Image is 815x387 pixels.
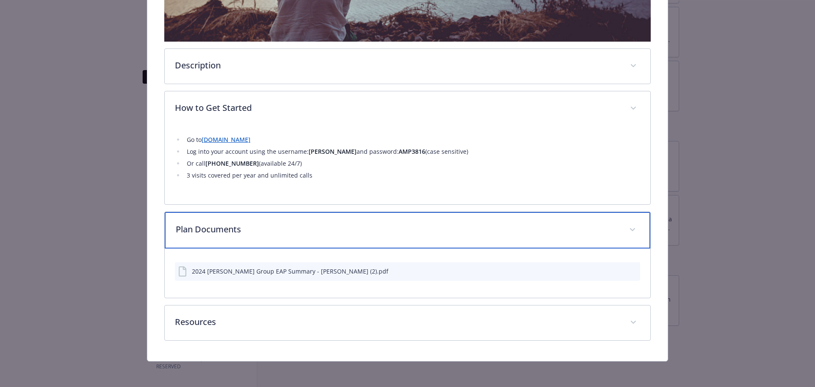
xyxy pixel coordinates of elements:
div: Plan Documents [165,212,651,249]
button: download file [615,267,622,276]
div: 2024 [PERSON_NAME] Group EAP Summary - [PERSON_NAME] (2).pdf [192,267,388,276]
button: preview file [629,267,637,276]
li: Go to [184,135,641,145]
a: [DOMAIN_NAME] [202,136,250,144]
li: Or call (available 24/7) [184,158,641,169]
p: Description [175,59,620,72]
p: How to Get Started [175,102,620,114]
strong: [PHONE_NUMBER] [205,159,259,167]
strong: [PERSON_NAME] [309,147,357,155]
div: Resources [165,305,651,340]
div: How to Get Started [165,126,651,204]
div: Description [165,49,651,84]
li: Log into your account using the username: and password: (case sensitive) [184,147,641,157]
strong: AMP3816 [399,147,425,155]
div: How to Get Started [165,91,651,126]
p: Resources [175,316,620,328]
li: 3 visits covered per year and unlimited calls [184,170,641,181]
div: Plan Documents [165,249,651,298]
p: Plan Documents [176,223,619,236]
